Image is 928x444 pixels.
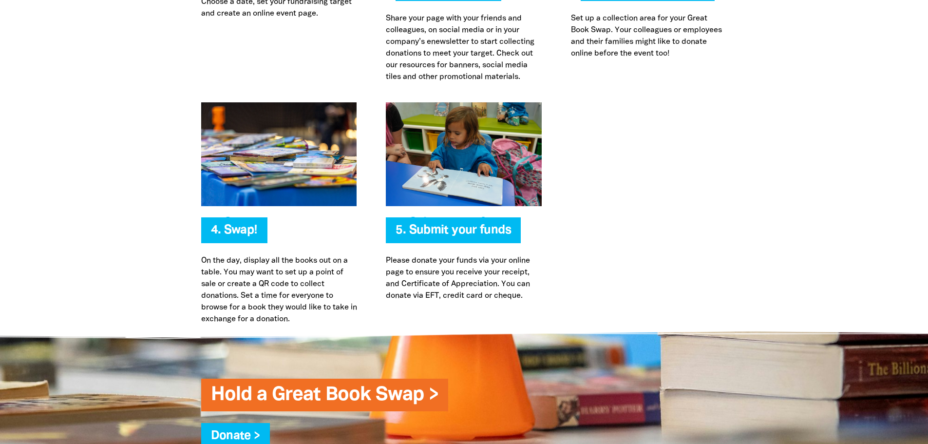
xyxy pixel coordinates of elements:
p: Set up a collection area for your Great Book Swap. Your colleagues or employees and their familie... [571,13,727,59]
p: Please donate your funds via your online page to ensure you receive your receipt, and Certificate... [386,255,542,302]
img: Swap! [201,102,357,206]
img: Submit your funds [386,102,542,206]
p: Share your page with your friends and colleagues, on social media or in your company’s enewslette... [386,13,542,83]
a: Donate > [211,430,260,442]
span: 5. Submit your funds [396,225,511,243]
span: 4. Swap! [211,225,258,243]
p: On the day, display all the books out on a table. You may want to set up a point of sale or creat... [201,255,357,325]
a: Hold a Great Book Swap > [211,386,438,404]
